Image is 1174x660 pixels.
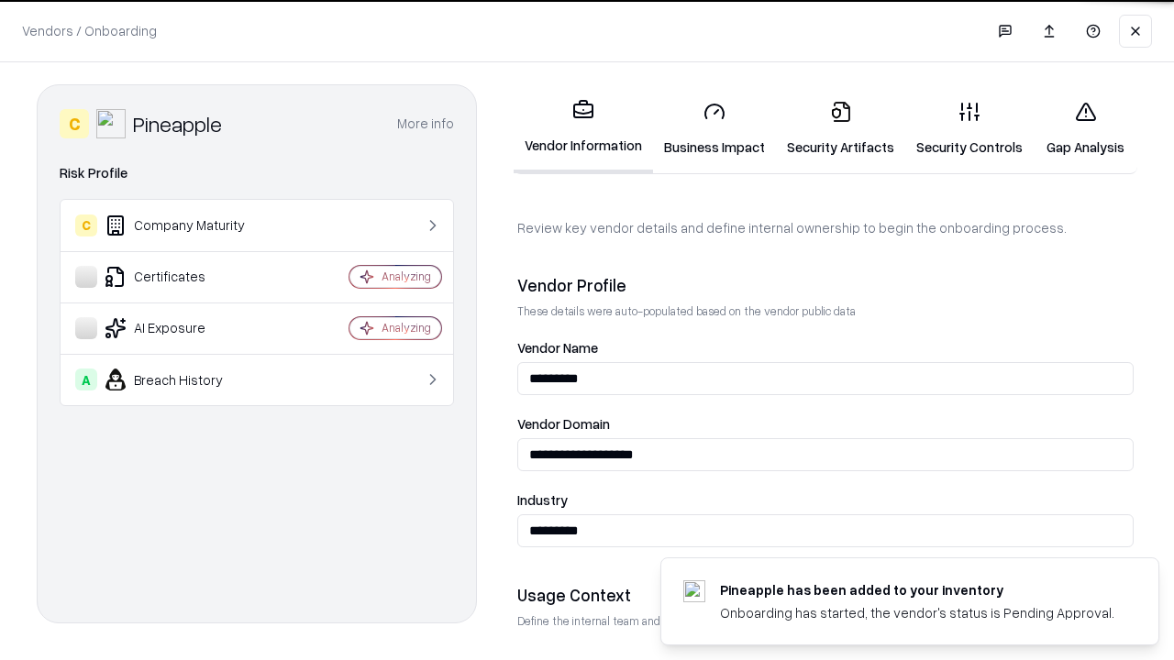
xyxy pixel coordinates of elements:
label: Vendor Name [517,341,1134,355]
p: Vendors / Onboarding [22,21,157,40]
a: Gap Analysis [1034,86,1137,171]
div: Pineapple has been added to your inventory [720,580,1114,599]
div: Pineapple [133,109,222,138]
div: AI Exposure [75,317,294,339]
div: Company Maturity [75,214,294,236]
div: Risk Profile [60,162,454,184]
div: A [75,368,97,390]
img: pineappleenergy.com [683,580,705,602]
a: Vendor Information [514,84,653,173]
a: Security Artifacts [776,86,905,171]
div: Certificates [75,266,294,288]
div: C [60,109,89,138]
a: Business Impact [653,86,776,171]
button: More info [397,107,454,140]
img: Pineapple [96,109,126,138]
a: Security Controls [905,86,1034,171]
p: Define the internal team and reason for using this vendor. This helps assess business relevance a... [517,613,1134,629]
div: Usage Context [517,584,1134,606]
div: Vendor Profile [517,274,1134,296]
div: Onboarding has started, the vendor's status is Pending Approval. [720,603,1114,622]
p: Review key vendor details and define internal ownership to begin the onboarding process. [517,218,1134,237]
div: Breach History [75,368,294,390]
div: C [75,214,97,236]
div: Analyzing [382,269,431,284]
label: Vendor Domain [517,417,1134,431]
p: These details were auto-populated based on the vendor public data [517,303,1134,319]
label: Industry [517,493,1134,507]
div: Analyzing [382,320,431,335]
